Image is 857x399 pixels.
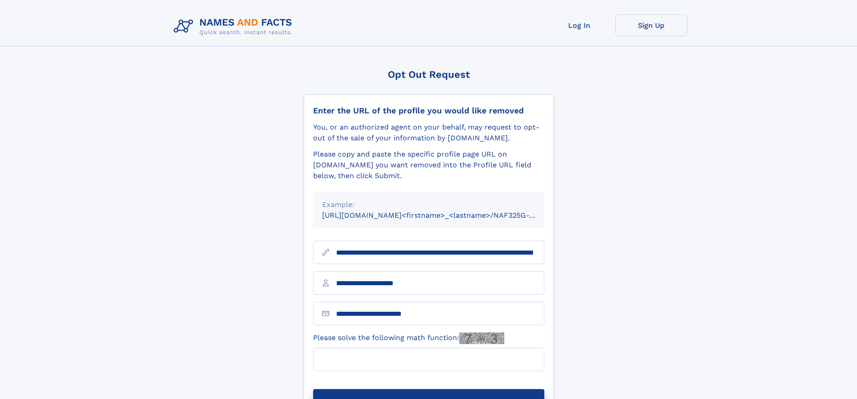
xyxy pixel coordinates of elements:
div: You, or an authorized agent on your behalf, may request to opt-out of the sale of your informatio... [313,122,544,143]
div: Please copy and paste the specific profile page URL on [DOMAIN_NAME] you want removed into the Pr... [313,149,544,181]
small: [URL][DOMAIN_NAME]<firstname>_<lastname>/NAF325G-xxxxxxxx [322,211,561,220]
img: Logo Names and Facts [170,14,300,39]
div: Enter the URL of the profile you would like removed [313,106,544,116]
div: Example: [322,199,535,210]
a: Log In [543,14,615,36]
a: Sign Up [615,14,687,36]
label: Please solve the following math function: [313,332,504,344]
div: Opt Out Request [304,69,554,80]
